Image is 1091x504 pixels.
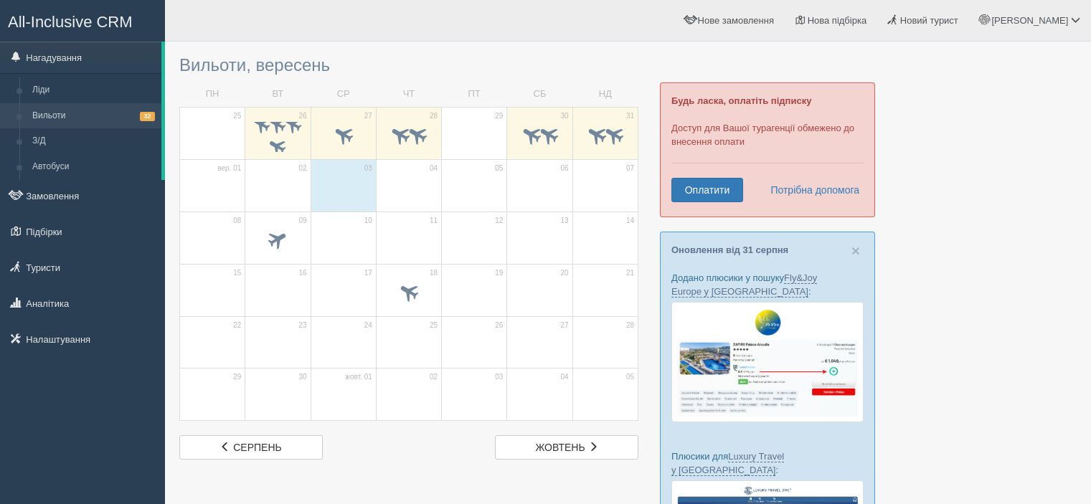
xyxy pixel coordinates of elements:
[364,216,372,226] span: 10
[430,320,438,331] span: 25
[561,372,569,382] span: 04
[298,372,306,382] span: 30
[671,451,784,476] a: Luxury Travel у [GEOGRAPHIC_DATA]
[495,163,503,173] span: 05
[298,268,306,278] span: 16
[430,111,438,121] span: 28
[626,163,634,173] span: 07
[671,244,788,255] a: Оновлення від 31 серпня
[1,1,164,40] a: All-Inclusive CRM
[561,268,569,278] span: 20
[298,163,306,173] span: 02
[26,77,161,103] a: Ліди
[345,372,372,382] span: жовт. 01
[495,320,503,331] span: 26
[761,178,860,202] a: Потрібна допомога
[671,271,864,298] p: Додано плюсики у пошуку :
[140,112,155,121] span: 32
[217,163,241,173] span: вер. 01
[442,82,507,107] td: ПТ
[851,242,860,259] span: ×
[561,163,569,173] span: 06
[900,15,958,26] span: Новий турист
[626,320,634,331] span: 28
[626,111,634,121] span: 31
[233,372,241,382] span: 29
[233,268,241,278] span: 15
[495,216,503,226] span: 12
[311,82,376,107] td: СР
[536,442,585,453] span: жовтень
[180,82,245,107] td: ПН
[430,268,438,278] span: 18
[364,163,372,173] span: 03
[808,15,867,26] span: Нова підбірка
[233,320,241,331] span: 22
[626,268,634,278] span: 21
[364,268,372,278] span: 17
[430,372,438,382] span: 02
[495,372,503,382] span: 03
[671,302,864,422] img: fly-joy-de-proposal-crm-for-travel-agency.png
[26,103,161,129] a: Вильоти32
[561,111,569,121] span: 30
[179,435,323,460] a: серпень
[851,243,860,258] button: Close
[298,320,306,331] span: 23
[376,82,441,107] td: ЧТ
[671,450,864,477] p: Плюсики для :
[26,128,161,154] a: З/Д
[671,272,817,298] a: Fly&Joy Europe у [GEOGRAPHIC_DATA]
[233,442,281,453] span: серпень
[430,216,438,226] span: 11
[430,163,438,173] span: 04
[8,13,133,31] span: All-Inclusive CRM
[179,56,638,75] h3: Вильоти, вересень
[26,154,161,180] a: Автобуси
[572,82,638,107] td: НД
[991,15,1068,26] span: [PERSON_NAME]
[561,320,569,331] span: 27
[660,82,875,217] div: Доступ для Вашої турагенції обмежено до внесення оплати
[495,268,503,278] span: 19
[626,216,634,226] span: 14
[671,178,743,202] a: Оплатити
[233,216,241,226] span: 08
[561,216,569,226] span: 13
[626,372,634,382] span: 05
[698,15,774,26] span: Нове замовлення
[245,82,311,107] td: ВТ
[298,216,306,226] span: 09
[364,320,372,331] span: 24
[671,95,811,106] b: Будь ласка, оплатіть підписку
[495,435,638,460] a: жовтень
[233,111,241,121] span: 25
[495,111,503,121] span: 29
[507,82,572,107] td: СБ
[364,111,372,121] span: 27
[298,111,306,121] span: 26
